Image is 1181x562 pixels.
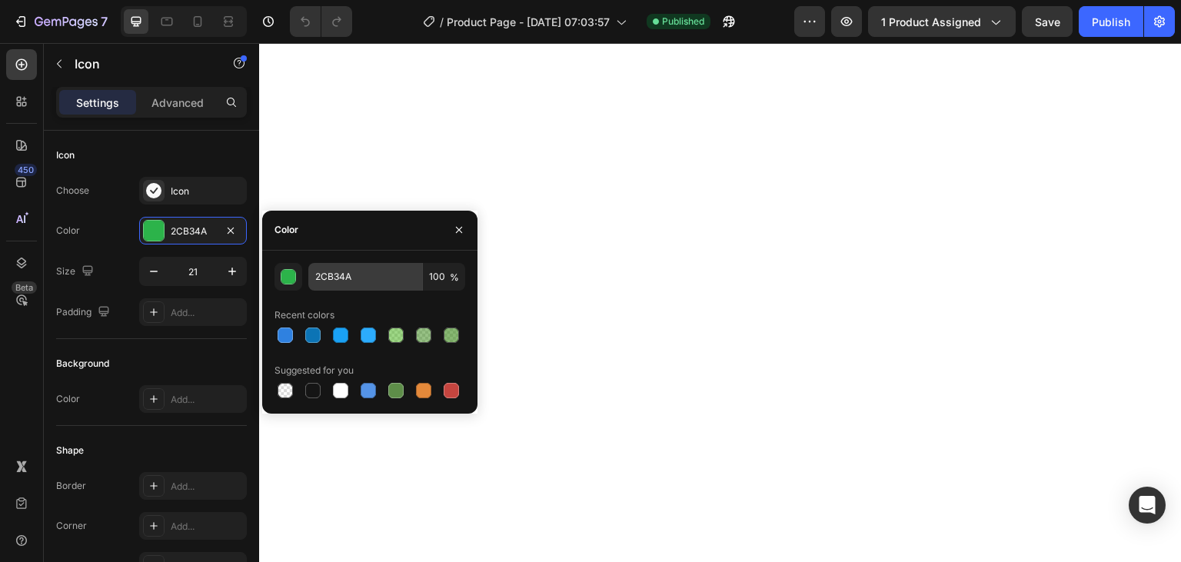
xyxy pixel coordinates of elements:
[447,14,610,30] span: Product Page - [DATE] 07:03:57
[171,480,243,494] div: Add...
[1035,15,1060,28] span: Save
[56,519,87,533] div: Corner
[75,55,205,73] p: Icon
[1079,6,1143,37] button: Publish
[662,15,704,28] span: Published
[274,223,298,237] div: Color
[274,364,354,377] div: Suggested for you
[151,95,204,111] p: Advanced
[1129,487,1166,524] div: Open Intercom Messenger
[56,392,80,406] div: Color
[56,302,113,323] div: Padding
[101,12,108,31] p: 7
[171,520,243,534] div: Add...
[56,148,75,162] div: Icon
[1092,14,1130,30] div: Publish
[171,306,243,320] div: Add...
[56,184,89,198] div: Choose
[1022,6,1073,37] button: Save
[56,357,109,371] div: Background
[56,261,97,282] div: Size
[56,479,86,493] div: Border
[308,263,422,291] input: Eg: FFFFFF
[76,95,119,111] p: Settings
[15,164,37,176] div: 450
[274,308,334,322] div: Recent colors
[440,14,444,30] span: /
[171,224,215,238] div: 2CB34A
[12,281,37,294] div: Beta
[868,6,1016,37] button: 1 product assigned
[259,43,1181,562] iframe: Design area
[56,444,84,457] div: Shape
[450,271,459,284] span: %
[171,185,243,198] div: Icon
[171,393,243,407] div: Add...
[56,224,80,238] div: Color
[6,6,115,37] button: 7
[881,14,981,30] span: 1 product assigned
[290,6,352,37] div: Undo/Redo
